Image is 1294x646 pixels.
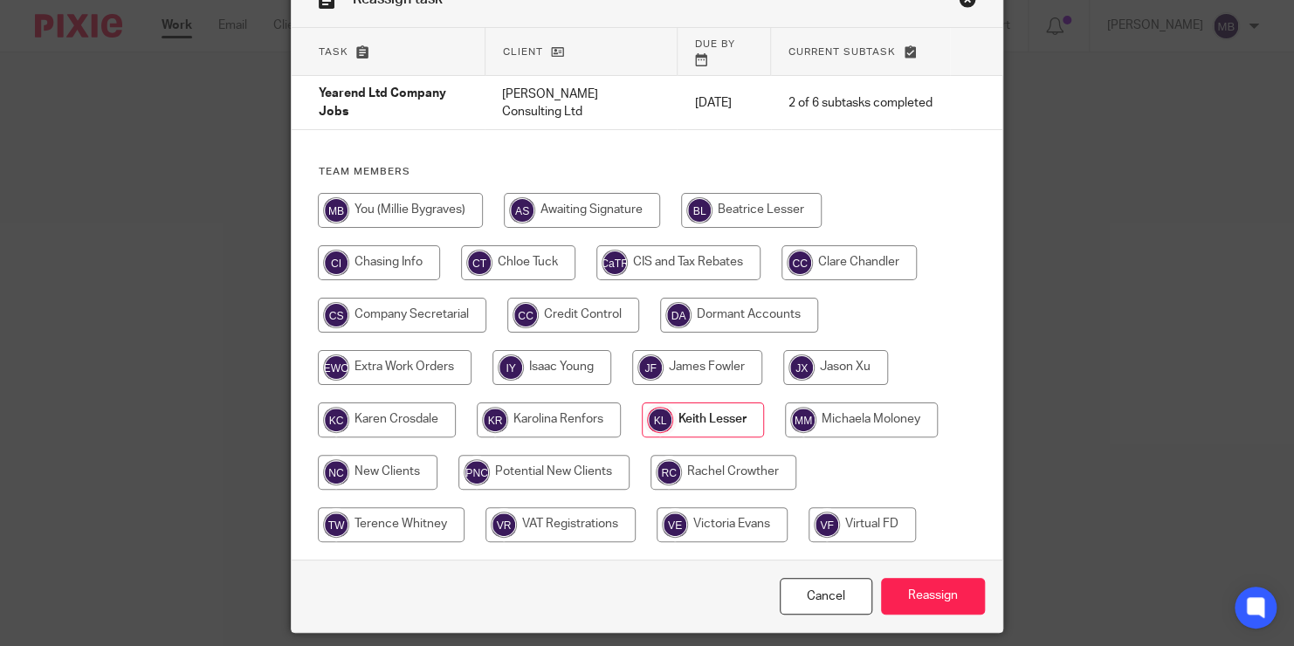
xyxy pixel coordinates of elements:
[318,88,445,119] span: Yearend Ltd Company Jobs
[502,86,659,121] p: [PERSON_NAME] Consulting Ltd
[695,39,735,49] span: Due by
[788,47,896,57] span: Current subtask
[503,47,543,57] span: Client
[318,165,975,179] h4: Team members
[694,94,753,112] p: [DATE]
[780,578,872,615] a: Close this dialog window
[318,47,348,57] span: Task
[771,76,950,130] td: 2 of 6 subtasks completed
[881,578,985,615] input: Reassign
